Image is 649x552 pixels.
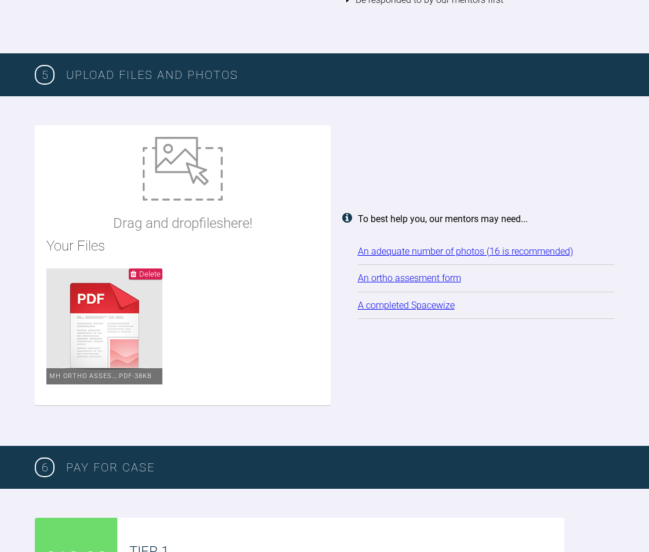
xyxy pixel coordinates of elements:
span: MH ortho asses….pdf - 38KB [49,372,152,380]
span: 5 [35,65,55,85]
p: Drag and drop files here! [113,212,252,234]
div: MH ortho assessment.pdf has been uploaded [461,16,626,46]
strong: To best help you, our mentors may need... [358,213,528,224]
a: An ortho assesment form [358,273,461,284]
h3: Upload Files and Photos [66,66,614,84]
span: Delete [139,270,161,278]
a: An adequate number of photos (16 is recommended) [358,246,573,257]
a: A completed Spacewize [358,300,455,311]
img: pdf.de61447c.png [46,268,162,384]
button: close [626,16,633,26]
span: 6 [35,457,55,477]
h3: PAY FOR CASE [66,458,614,477]
h2: Your Files [46,235,319,257]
